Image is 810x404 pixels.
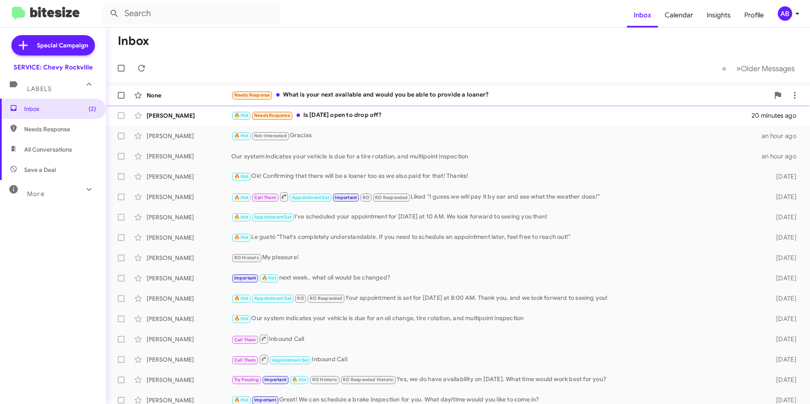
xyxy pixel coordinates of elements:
div: [DATE] [763,254,803,262]
span: 🔥 Hot [234,113,249,118]
div: [PERSON_NAME] [147,254,231,262]
div: next week.. what oil would be changed? [231,273,763,283]
div: Le gustó “That's completely understandable. If you need to schedule an appointment later, feel fr... [231,232,763,242]
div: [DATE] [763,294,803,303]
span: Important [335,195,357,200]
h1: Inbox [118,34,149,48]
span: RO [363,195,369,200]
span: Needs Response [234,92,270,98]
div: [PERSON_NAME] [147,376,231,384]
div: Your appointment is set for [DATE] at 8:00 AM. Thank you, and we look forward to seeing you! [231,293,763,303]
span: 🔥 Hot [234,214,249,220]
a: Special Campaign [11,35,95,55]
div: My pleasure! [231,253,763,263]
a: Profile [738,3,771,28]
div: Our system indicates your vehicle is due for an oil change, tire rotation, and multipoint inspection [231,314,763,324]
span: 🔥 Hot [262,275,276,281]
span: More [27,190,44,198]
span: 🔥 Hot [234,316,249,321]
button: Previous [717,60,732,77]
span: RO Responded Historic [343,377,394,382]
span: 🔥 Hot [234,397,249,403]
span: « [722,63,727,74]
input: Search [103,3,280,24]
span: » [736,63,741,74]
div: AB [778,6,792,21]
div: [PERSON_NAME] [147,193,231,201]
div: [DATE] [763,193,803,201]
span: Try Pausing [234,377,259,382]
div: Our system indicates your vehicle is due for a tire rotation, and multipoint inspection [231,152,762,160]
div: [PERSON_NAME] [147,152,231,160]
span: (2) [89,105,96,113]
div: [DATE] [763,213,803,221]
span: 🔥 Hot [234,133,249,138]
div: [DATE] [763,335,803,343]
div: Inbound Call [231,354,763,365]
div: Liked “I guess we will pay it by ear and see what the weather does!” [231,191,763,202]
span: Labels [27,85,52,93]
span: Call Them [234,357,256,363]
span: Important [234,275,256,281]
span: 🔥 Hot [292,377,306,382]
div: an hour ago [762,132,803,140]
span: Call Them [234,337,256,343]
div: I've scheduled your appointment for [DATE] at 10 AM. We look forward to seeing you then! [231,212,763,222]
div: None [147,91,231,100]
span: Older Messages [741,64,795,73]
div: [PERSON_NAME] [147,233,231,242]
span: Important [254,397,276,403]
div: Is [DATE] open to drop off? [231,111,752,120]
div: Ok! Confirming that there will be a loaner too as we also paid for that! Thanks! [231,172,763,181]
span: Appointment Set [272,357,309,363]
span: RO Historic [312,377,337,382]
div: [PERSON_NAME] [147,132,231,140]
nav: Page navigation example [717,60,800,77]
span: RO [297,296,304,301]
div: Gracias [231,131,762,141]
span: Important [264,377,286,382]
span: Special Campaign [37,41,88,50]
a: Calendar [658,3,700,28]
div: an hour ago [762,152,803,160]
div: [PERSON_NAME] [147,213,231,221]
div: [DATE] [763,274,803,282]
span: 🔥 Hot [234,174,249,179]
div: [DATE] [763,233,803,242]
button: AB [771,6,801,21]
span: Call Them [254,195,276,200]
div: [DATE] [763,376,803,384]
div: [PERSON_NAME] [147,355,231,364]
button: Next [731,60,800,77]
div: [PERSON_NAME] [147,172,231,181]
a: Inbox [627,3,658,28]
span: Appointment Set [292,195,329,200]
div: [PERSON_NAME] [147,335,231,343]
div: [PERSON_NAME] [147,274,231,282]
div: [PERSON_NAME] [147,315,231,323]
div: [DATE] [763,172,803,181]
span: Not-Interested [254,133,287,138]
div: SERVICE: Chevy Rockville [14,63,93,72]
div: [PERSON_NAME] [147,294,231,303]
span: RO Responded [375,195,408,200]
div: What is your next available and would you be able to provide a loaner? [231,90,769,100]
span: 🔥 Hot [234,235,249,240]
div: Inbound Call [231,334,763,344]
div: [DATE] [763,355,803,364]
span: Inbox [24,105,96,113]
span: RO Historic [234,255,259,260]
span: RO Responded [310,296,342,301]
span: All Conversations [24,145,72,154]
div: 20 minutes ago [752,111,803,120]
span: Save a Deal [24,166,56,174]
span: Needs Response [254,113,290,118]
div: Yes, we do have availability on [DATE]. What time would work best for you? [231,375,763,385]
span: Appointment Set [254,214,291,220]
a: Insights [700,3,738,28]
div: [DATE] [763,315,803,323]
